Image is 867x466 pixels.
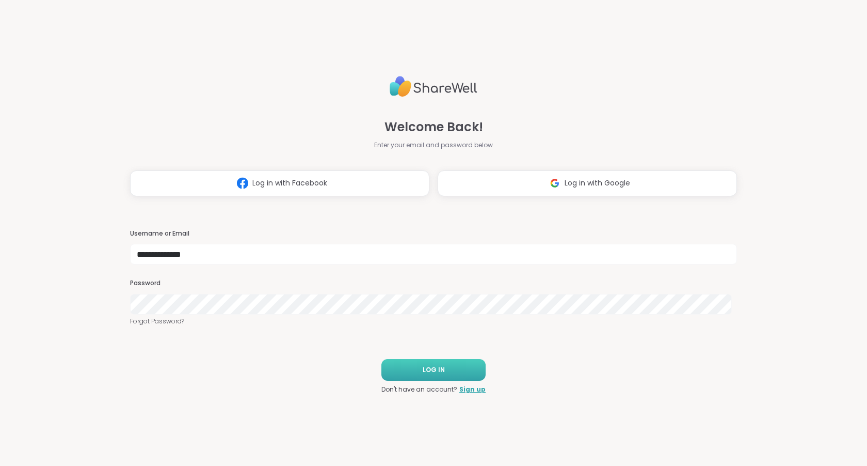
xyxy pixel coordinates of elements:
[374,141,493,150] span: Enter your email and password below
[438,170,737,196] button: Log in with Google
[130,317,737,326] a: Forgot Password?
[423,365,445,375] span: LOG IN
[459,385,486,394] a: Sign up
[545,174,565,193] img: ShareWell Logomark
[390,72,477,101] img: ShareWell Logo
[130,279,737,288] h3: Password
[384,118,483,136] span: Welcome Back!
[252,178,327,189] span: Log in with Facebook
[130,170,429,196] button: Log in with Facebook
[565,178,630,189] span: Log in with Google
[381,385,457,394] span: Don't have an account?
[130,229,737,238] h3: Username or Email
[381,359,486,381] button: LOG IN
[233,174,252,193] img: ShareWell Logomark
